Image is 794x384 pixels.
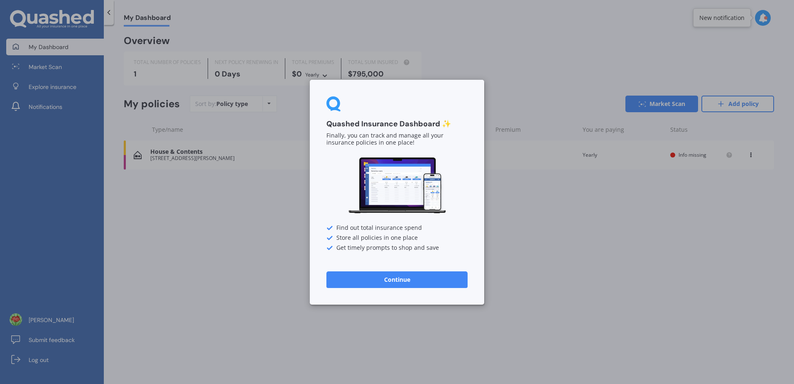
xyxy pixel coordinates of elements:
[326,224,468,231] div: Find out total insurance spend
[326,271,468,288] button: Continue
[326,244,468,251] div: Get timely prompts to shop and save
[326,119,468,129] h3: Quashed Insurance Dashboard ✨
[326,132,468,146] p: Finally, you can track and manage all your insurance policies in one place!
[347,156,447,215] img: Dashboard
[326,234,468,241] div: Store all policies in one place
